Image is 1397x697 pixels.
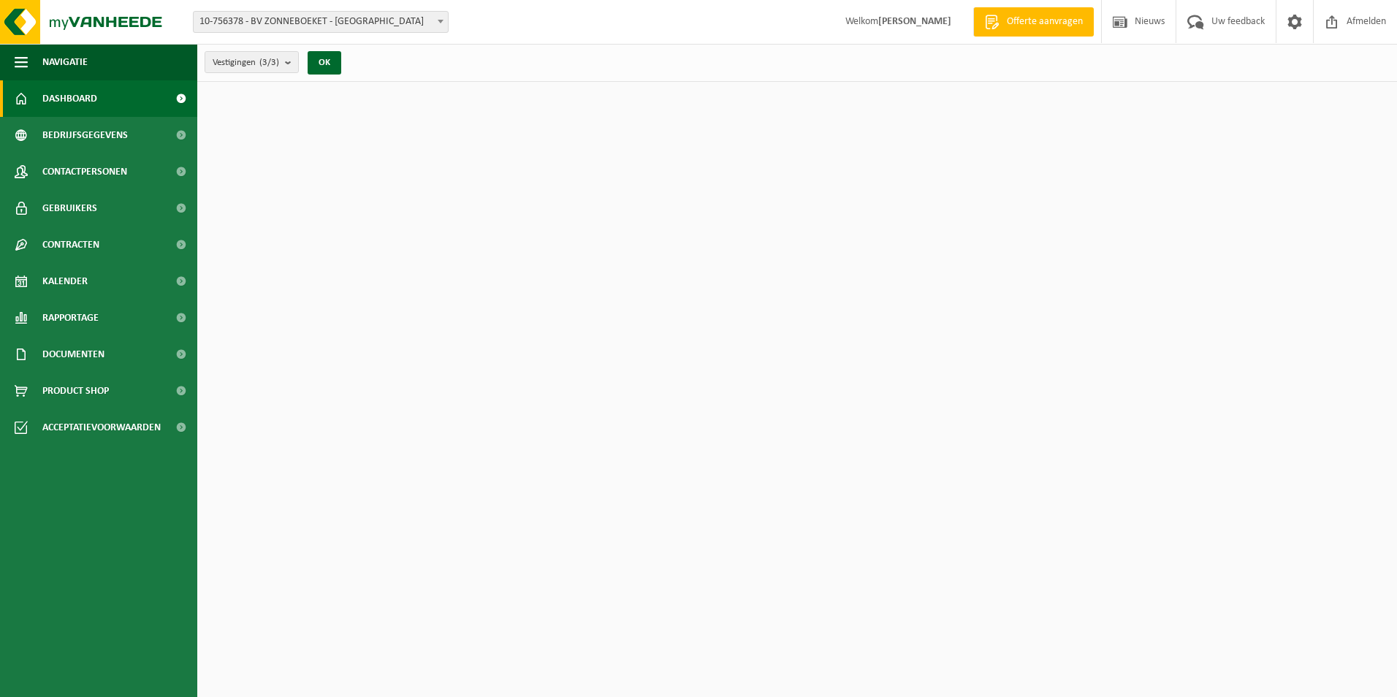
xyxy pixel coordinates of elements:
strong: [PERSON_NAME] [878,16,951,27]
count: (3/3) [259,58,279,67]
span: Bedrijfsgegevens [42,117,128,153]
span: Contracten [42,226,99,263]
span: Navigatie [42,44,88,80]
button: Vestigingen(3/3) [205,51,299,73]
span: 10-756378 - BV ZONNEBOEKET - ROESELARE [193,11,449,33]
span: Contactpersonen [42,153,127,190]
span: Gebruikers [42,190,97,226]
span: Offerte aanvragen [1003,15,1086,29]
button: OK [308,51,341,75]
a: Offerte aanvragen [973,7,1094,37]
span: Acceptatievoorwaarden [42,409,161,446]
span: Kalender [42,263,88,300]
span: Product Shop [42,373,109,409]
span: Dashboard [42,80,97,117]
span: Documenten [42,336,104,373]
span: 10-756378 - BV ZONNEBOEKET - ROESELARE [194,12,448,32]
span: Vestigingen [213,52,279,74]
span: Rapportage [42,300,99,336]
